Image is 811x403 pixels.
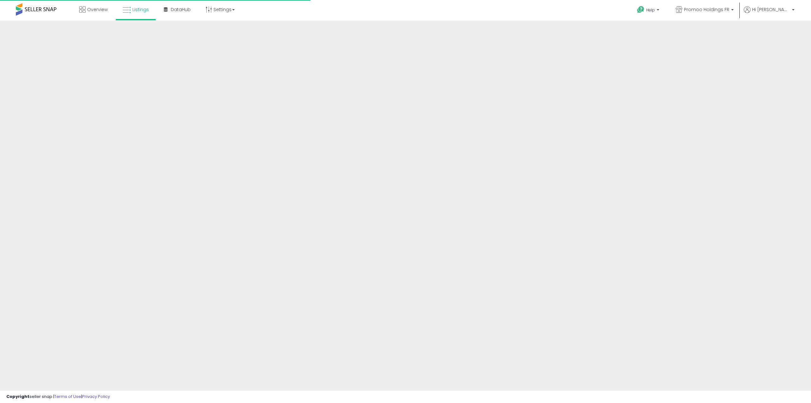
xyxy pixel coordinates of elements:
[744,6,795,21] a: Hi [PERSON_NAME]
[171,6,191,13] span: DataHub
[684,6,729,13] span: Promoo Holdings FR
[646,7,655,13] span: Help
[132,6,149,13] span: Listings
[632,1,666,21] a: Help
[87,6,108,13] span: Overview
[637,6,645,14] i: Get Help
[752,6,790,13] span: Hi [PERSON_NAME]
